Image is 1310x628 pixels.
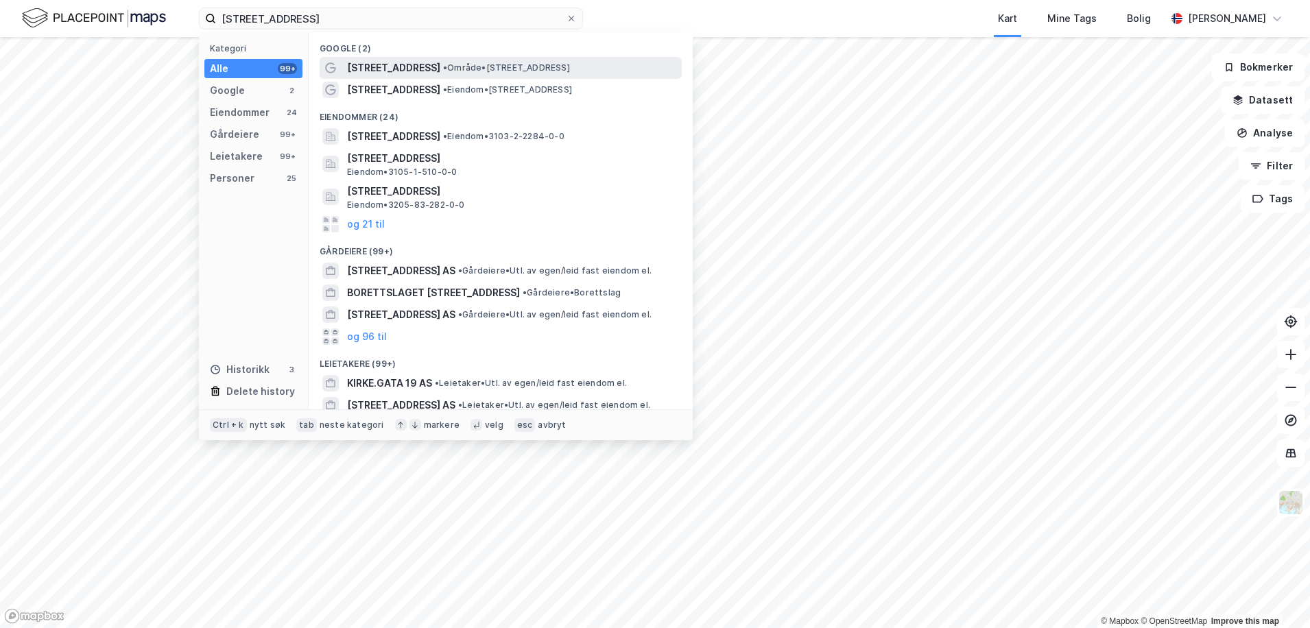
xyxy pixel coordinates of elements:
div: Ctrl + k [210,418,247,432]
div: [PERSON_NAME] [1188,10,1266,27]
img: logo.f888ab2527a4732fd821a326f86c7f29.svg [22,6,166,30]
div: nytt søk [250,420,286,431]
div: Gårdeiere [210,126,259,143]
button: og 21 til [347,216,385,232]
div: 3 [286,364,297,375]
div: Bolig [1127,10,1151,27]
span: BORETTSLAGET [STREET_ADDRESS] [347,285,520,301]
div: esc [514,418,536,432]
span: [STREET_ADDRESS] [347,82,440,98]
span: Gårdeiere • Utl. av egen/leid fast eiendom el. [458,309,652,320]
button: og 96 til [347,328,387,345]
div: Leietakere (99+) [309,348,693,372]
div: Mine Tags [1047,10,1097,27]
div: neste kategori [320,420,384,431]
iframe: Chat Widget [1241,562,1310,628]
span: [STREET_ADDRESS] [347,60,440,76]
div: avbryt [538,420,566,431]
div: Delete history [226,383,295,400]
div: velg [485,420,503,431]
div: 25 [286,173,297,184]
button: Analyse [1225,119,1305,147]
span: Område • [STREET_ADDRESS] [443,62,570,73]
span: [STREET_ADDRESS] AS [347,397,455,413]
div: 99+ [278,151,297,162]
button: Filter [1239,152,1305,180]
div: markere [424,420,460,431]
div: Historikk [210,361,270,378]
div: 24 [286,107,297,118]
span: [STREET_ADDRESS] AS [347,263,455,279]
span: Leietaker • Utl. av egen/leid fast eiendom el. [458,400,650,411]
span: • [523,287,527,298]
div: 2 [286,85,297,96]
button: Bokmerker [1212,53,1305,81]
span: Eiendom • 3205-83-282-0-0 [347,200,465,210]
input: Søk på adresse, matrikkel, gårdeiere, leietakere eller personer [216,8,566,29]
div: 99+ [278,129,297,140]
div: tab [296,418,317,432]
div: Alle [210,60,228,77]
a: Mapbox homepage [4,608,64,624]
span: • [435,378,439,388]
div: Kart [998,10,1017,27]
span: Gårdeiere • Borettslag [523,287,621,298]
span: Leietaker • Utl. av egen/leid fast eiendom el. [435,378,627,389]
span: • [458,309,462,319]
a: OpenStreetMap [1141,616,1207,626]
a: Improve this map [1211,616,1279,626]
span: Eiendom • 3103-2-2284-0-0 [443,131,564,142]
span: [STREET_ADDRESS] [347,150,676,167]
span: • [458,265,462,276]
span: Eiendom • [STREET_ADDRESS] [443,84,572,95]
div: Google (2) [309,32,693,57]
span: • [443,131,447,141]
button: Datasett [1221,86,1305,114]
div: 99+ [278,63,297,74]
div: Kategori [210,43,302,53]
span: KIRKE.GATA 19 AS [347,375,432,391]
button: Tags [1241,185,1305,213]
span: [STREET_ADDRESS] [347,128,440,145]
span: • [443,84,447,95]
div: Leietakere [210,148,263,165]
div: Gårdeiere (99+) [309,235,693,260]
div: Google [210,82,245,99]
div: Eiendommer [210,104,270,121]
span: [STREET_ADDRESS] [347,183,676,200]
a: Mapbox [1101,616,1139,626]
div: Eiendommer (24) [309,101,693,125]
span: • [458,400,462,410]
span: [STREET_ADDRESS] AS [347,306,455,323]
span: Eiendom • 3105-1-510-0-0 [347,167,457,178]
img: Z [1278,490,1304,516]
div: Personer [210,170,254,186]
span: • [443,62,447,73]
span: Gårdeiere • Utl. av egen/leid fast eiendom el. [458,265,652,276]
